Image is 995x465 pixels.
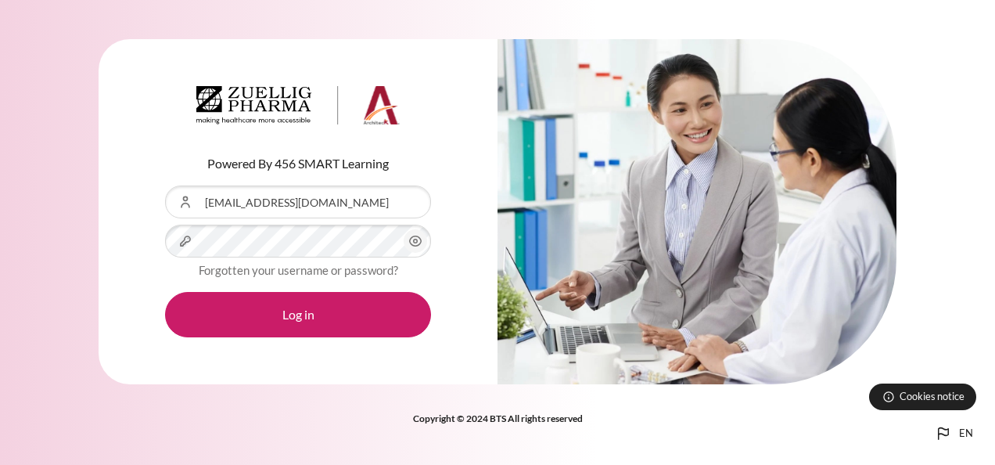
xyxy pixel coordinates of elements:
span: Cookies notice [900,389,964,404]
button: Log in [165,292,431,337]
a: Forgotten your username or password? [199,263,398,277]
button: Cookies notice [869,384,976,410]
strong: Copyright © 2024 BTS All rights reserved [413,413,583,424]
img: Architeck [196,86,400,125]
a: Architeck [196,86,400,132]
p: Powered By 456 SMART Learning [165,154,431,173]
input: Username or Email Address [165,186,431,218]
span: en [959,426,973,442]
button: Languages [928,418,979,449]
